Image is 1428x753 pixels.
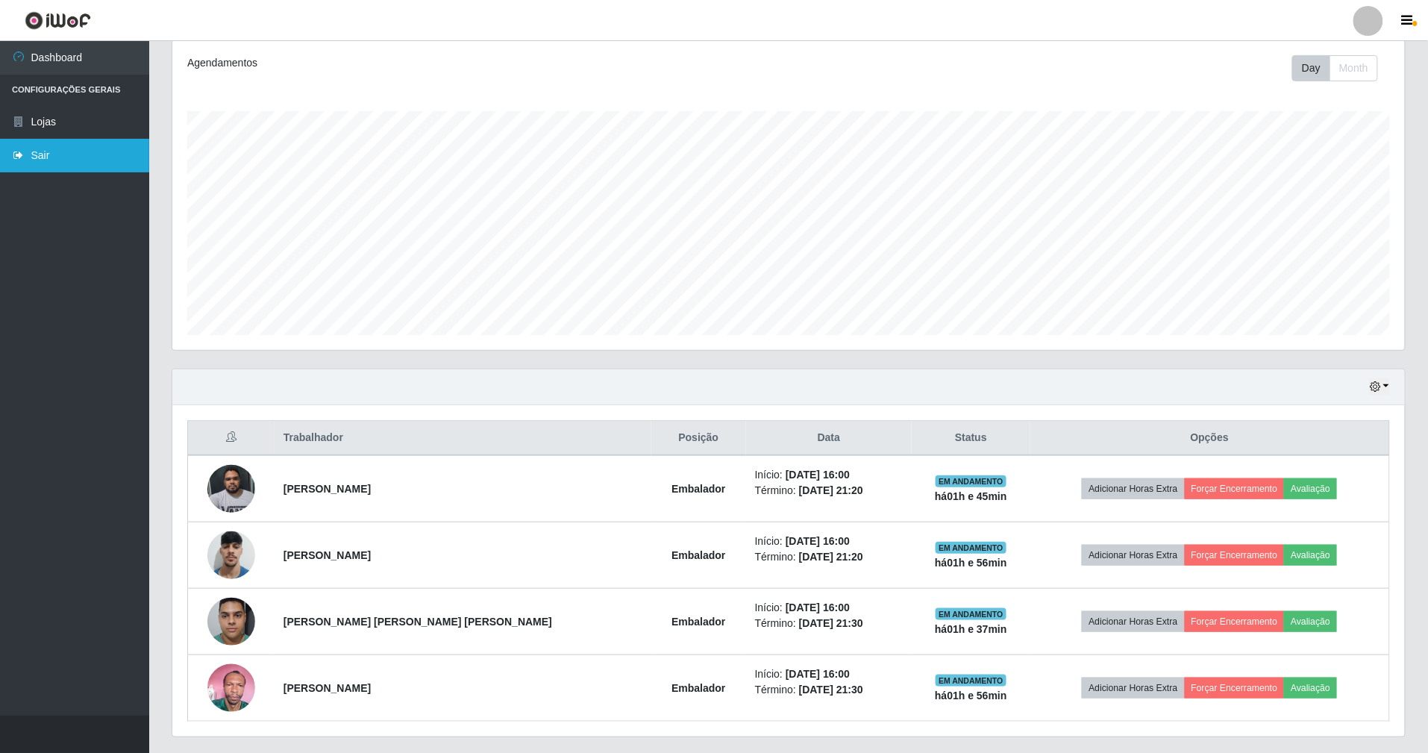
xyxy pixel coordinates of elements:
[25,11,91,30] img: CoreUI Logo
[755,600,904,616] li: Início:
[284,616,552,628] strong: [PERSON_NAME] [PERSON_NAME] [PERSON_NAME]
[936,608,1006,620] span: EM ANDAMENTO
[935,557,1007,569] strong: há 01 h e 56 min
[755,534,904,549] li: Início:
[284,682,371,694] strong: [PERSON_NAME]
[1284,678,1337,699] button: Avaliação
[284,483,371,495] strong: [PERSON_NAME]
[936,675,1006,687] span: EM ANDAMENTO
[1292,55,1390,81] div: Toolbar with button groups
[786,668,850,680] time: [DATE] 16:00
[936,542,1006,554] span: EM ANDAMENTO
[786,469,850,481] time: [DATE] 16:00
[755,549,904,565] li: Término:
[1185,678,1285,699] button: Forçar Encerramento
[799,617,863,629] time: [DATE] 21:30
[755,666,904,682] li: Início:
[671,549,725,561] strong: Embalador
[755,467,904,483] li: Início:
[1284,611,1337,632] button: Avaliação
[755,483,904,499] li: Término:
[786,535,850,547] time: [DATE] 16:00
[799,684,863,696] time: [DATE] 21:30
[1082,611,1184,632] button: Adicionar Horas Extra
[799,484,863,496] time: [DATE] 21:20
[207,656,255,719] img: 1753956520242.jpeg
[1284,545,1337,566] button: Avaliação
[1082,545,1184,566] button: Adicionar Horas Extra
[187,55,675,71] div: Agendamentos
[671,616,725,628] strong: Embalador
[936,475,1006,487] span: EM ANDAMENTO
[799,551,863,563] time: [DATE] 21:20
[651,421,746,456] th: Posição
[935,690,1007,702] strong: há 01 h e 56 min
[786,602,850,613] time: [DATE] 16:00
[755,682,904,698] li: Término:
[207,523,255,587] img: 1755788911254.jpeg
[671,682,725,694] strong: Embalador
[207,457,255,520] img: 1718553093069.jpeg
[1185,611,1285,632] button: Forçar Encerramento
[912,421,1030,456] th: Status
[1292,55,1330,81] button: Day
[1082,478,1184,499] button: Adicionar Horas Extra
[1030,421,1390,456] th: Opções
[284,549,371,561] strong: [PERSON_NAME]
[1330,55,1378,81] button: Month
[1292,55,1378,81] div: First group
[746,421,912,456] th: Data
[1082,678,1184,699] button: Adicionar Horas Extra
[1185,478,1285,499] button: Forçar Encerramento
[1284,478,1337,499] button: Avaliação
[1185,545,1285,566] button: Forçar Encerramento
[935,623,1007,635] strong: há 01 h e 37 min
[207,590,255,653] img: 1738540526500.jpeg
[671,483,725,495] strong: Embalador
[275,421,651,456] th: Trabalhador
[935,490,1007,502] strong: há 01 h e 45 min
[755,616,904,631] li: Término:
